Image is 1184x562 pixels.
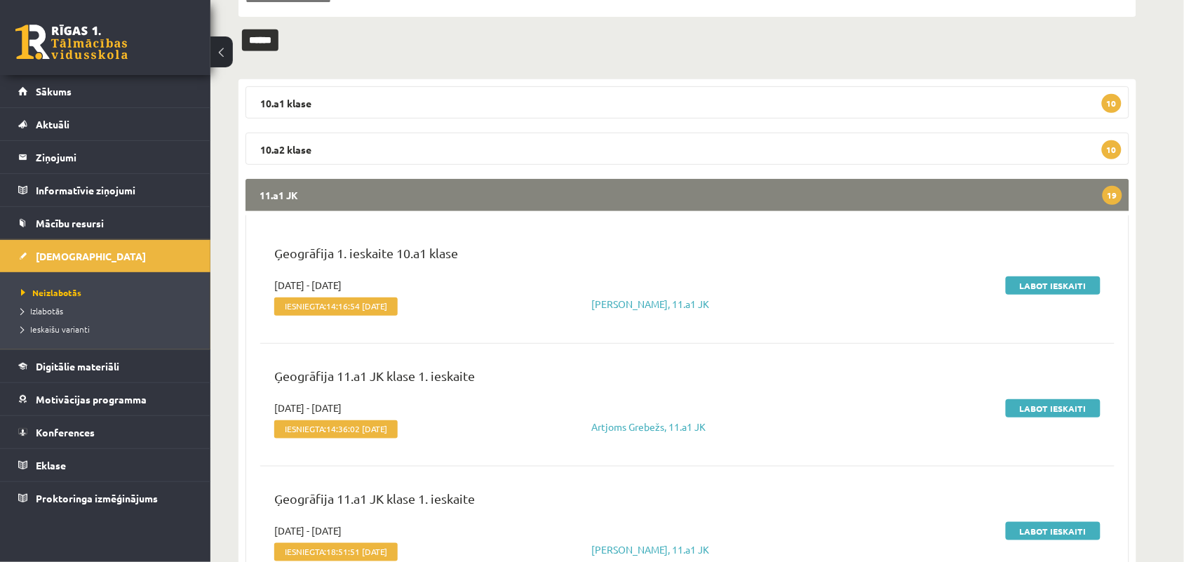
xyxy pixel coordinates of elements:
[1006,276,1101,295] a: Labot ieskaiti
[15,25,128,60] a: Rīgas 1. Tālmācības vidusskola
[18,240,193,272] a: [DEMOGRAPHIC_DATA]
[21,305,196,317] a: Izlabotās
[274,278,342,293] span: [DATE] - [DATE]
[36,360,119,373] span: Digitālie materiāli
[274,420,398,439] span: Iesniegta:
[21,323,196,335] a: Ieskaišu varianti
[326,424,387,434] span: 14:36:02 [DATE]
[592,543,710,556] a: [PERSON_NAME], 11.a1 JK
[18,383,193,415] a: Motivācijas programma
[245,133,1129,165] legend: 10.a2 klase
[36,217,104,229] span: Mācību resursi
[274,297,398,316] span: Iesniegta:
[36,174,193,206] legend: Informatīvie ziņojumi
[326,301,387,311] span: 14:16:54 [DATE]
[1006,522,1101,540] a: Labot ieskaiti
[21,323,90,335] span: Ieskaišu varianti
[245,179,1129,211] legend: 11.a1 JK
[36,393,147,406] span: Motivācijas programma
[36,141,193,173] legend: Ziņojumi
[1103,186,1122,205] span: 19
[36,118,69,131] span: Aktuāli
[36,85,72,98] span: Sākums
[18,141,193,173] a: Ziņojumi
[18,108,193,140] a: Aktuāli
[21,305,63,316] span: Izlabotās
[18,350,193,382] a: Digitālie materiāli
[18,416,193,448] a: Konferences
[274,543,398,561] span: Iesniegta:
[245,86,1129,119] legend: 10.a1 klase
[592,420,706,433] a: Artjoms Grebežs, 11.a1 JK
[18,207,193,239] a: Mācību resursi
[36,250,146,262] span: [DEMOGRAPHIC_DATA]
[1102,94,1122,113] span: 10
[274,523,342,538] span: [DATE] - [DATE]
[274,489,1101,515] p: Ģeogrāfija 11.a1 JK klase 1. ieskaite
[274,243,1101,269] p: Ģeogrāfija 1. ieskaite 10.a1 klase
[18,174,193,206] a: Informatīvie ziņojumi
[592,297,710,310] a: [PERSON_NAME], 11.a1 JK
[274,401,342,415] span: [DATE] - [DATE]
[21,286,196,299] a: Neizlabotās
[1006,399,1101,417] a: Labot ieskaiti
[36,459,66,471] span: Eklase
[1102,140,1122,159] span: 10
[18,482,193,514] a: Proktoringa izmēģinājums
[36,426,95,439] span: Konferences
[18,75,193,107] a: Sākums
[21,287,81,298] span: Neizlabotās
[274,366,1101,392] p: Ģeogrāfija 11.a1 JK klase 1. ieskaite
[18,449,193,481] a: Eklase
[36,492,158,504] span: Proktoringa izmēģinājums
[326,547,387,556] span: 18:51:51 [DATE]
